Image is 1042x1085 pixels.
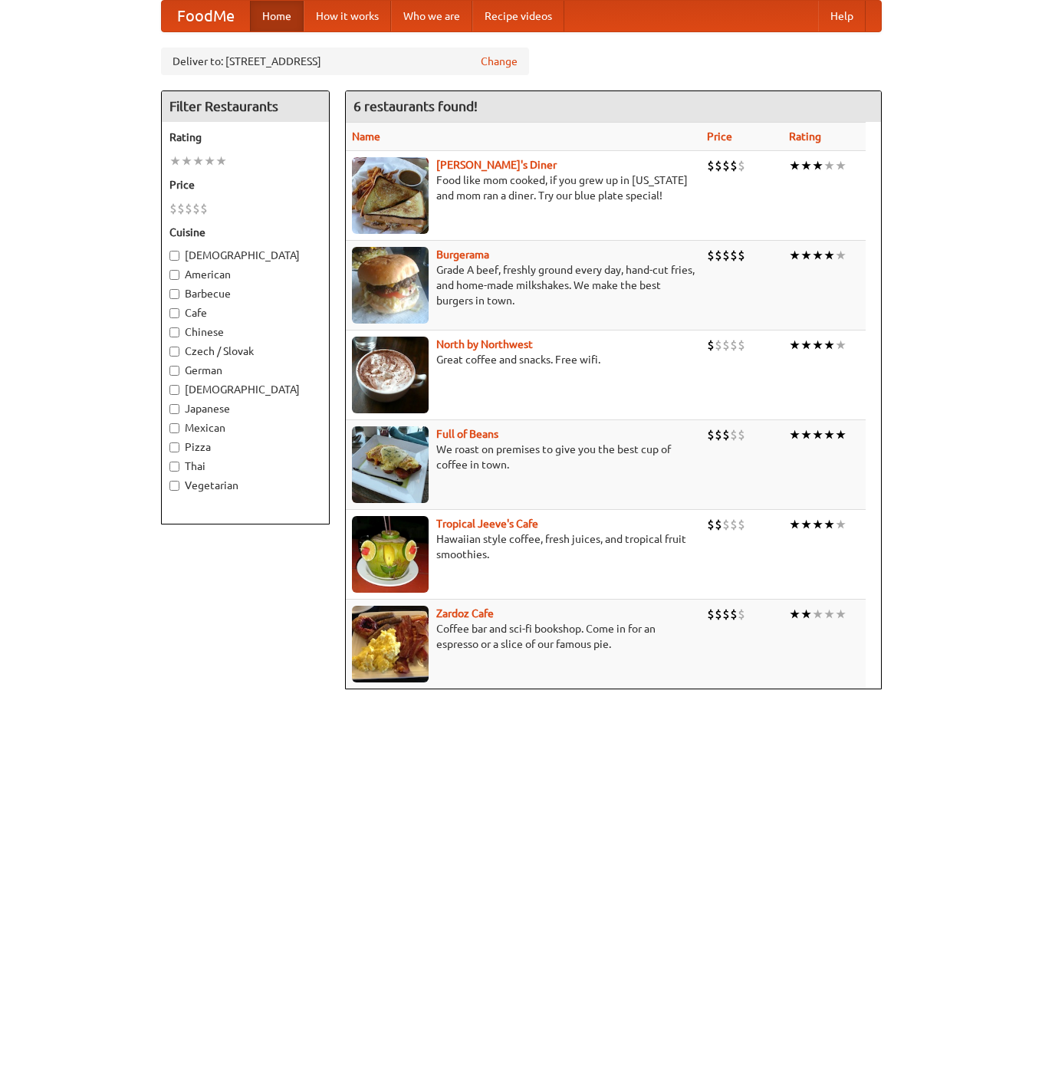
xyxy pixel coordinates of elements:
[722,426,730,443] li: $
[436,428,498,440] a: Full of Beans
[169,382,321,397] label: [DEMOGRAPHIC_DATA]
[352,262,695,308] p: Grade A beef, freshly ground every day, hand-cut fries, and home-made milkshakes. We make the bes...
[391,1,472,31] a: Who we are
[352,352,695,367] p: Great coffee and snacks. Free wifi.
[192,200,200,217] li: $
[707,337,715,353] li: $
[730,606,738,623] li: $
[169,385,179,395] input: [DEMOGRAPHIC_DATA]
[169,267,321,282] label: American
[707,606,715,623] li: $
[436,248,489,261] a: Burgerama
[169,248,321,263] label: [DEMOGRAPHIC_DATA]
[835,516,846,533] li: ★
[800,516,812,533] li: ★
[169,459,321,474] label: Thai
[436,159,557,171] a: [PERSON_NAME]'s Diner
[436,607,494,620] a: Zardoz Cafe
[352,606,429,682] img: zardoz.jpg
[800,157,812,174] li: ★
[169,130,321,145] h5: Rating
[162,1,250,31] a: FoodMe
[215,153,227,169] li: ★
[800,426,812,443] li: ★
[722,247,730,264] li: $
[789,130,821,143] a: Rating
[169,401,321,416] label: Japanese
[715,606,722,623] li: $
[352,621,695,652] p: Coffee bar and sci-fi bookshop. Come in for an espresso or a slice of our famous pie.
[436,518,538,530] a: Tropical Jeeve's Cafe
[707,426,715,443] li: $
[800,606,812,623] li: ★
[192,153,204,169] li: ★
[169,462,179,472] input: Thai
[835,426,846,443] li: ★
[789,337,800,353] li: ★
[812,426,823,443] li: ★
[823,157,835,174] li: ★
[169,442,179,452] input: Pizza
[715,157,722,174] li: $
[835,337,846,353] li: ★
[835,247,846,264] li: ★
[823,606,835,623] li: ★
[169,251,179,261] input: [DEMOGRAPHIC_DATA]
[789,247,800,264] li: ★
[169,153,181,169] li: ★
[730,157,738,174] li: $
[738,516,745,533] li: $
[352,426,429,503] img: beans.jpg
[730,247,738,264] li: $
[204,153,215,169] li: ★
[800,247,812,264] li: ★
[181,153,192,169] li: ★
[800,337,812,353] li: ★
[823,516,835,533] li: ★
[352,516,429,593] img: jeeves.jpg
[169,423,179,433] input: Mexican
[722,606,730,623] li: $
[169,363,321,378] label: German
[823,426,835,443] li: ★
[169,324,321,340] label: Chinese
[823,247,835,264] li: ★
[715,337,722,353] li: $
[169,177,321,192] h5: Price
[304,1,391,31] a: How it works
[812,247,823,264] li: ★
[169,347,179,357] input: Czech / Slovak
[818,1,866,31] a: Help
[707,247,715,264] li: $
[352,531,695,562] p: Hawaiian style coffee, fresh juices, and tropical fruit smoothies.
[436,338,533,350] a: North by Northwest
[812,516,823,533] li: ★
[353,99,478,113] ng-pluralize: 6 restaurants found!
[715,247,722,264] li: $
[835,606,846,623] li: ★
[730,516,738,533] li: $
[738,426,745,443] li: $
[169,404,179,414] input: Japanese
[722,516,730,533] li: $
[169,225,321,240] h5: Cuisine
[812,157,823,174] li: ★
[715,516,722,533] li: $
[169,200,177,217] li: $
[789,426,800,443] li: ★
[730,426,738,443] li: $
[169,439,321,455] label: Pizza
[730,337,738,353] li: $
[789,516,800,533] li: ★
[169,308,179,318] input: Cafe
[738,337,745,353] li: $
[169,289,179,299] input: Barbecue
[789,157,800,174] li: ★
[823,337,835,353] li: ★
[169,420,321,436] label: Mexican
[707,130,732,143] a: Price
